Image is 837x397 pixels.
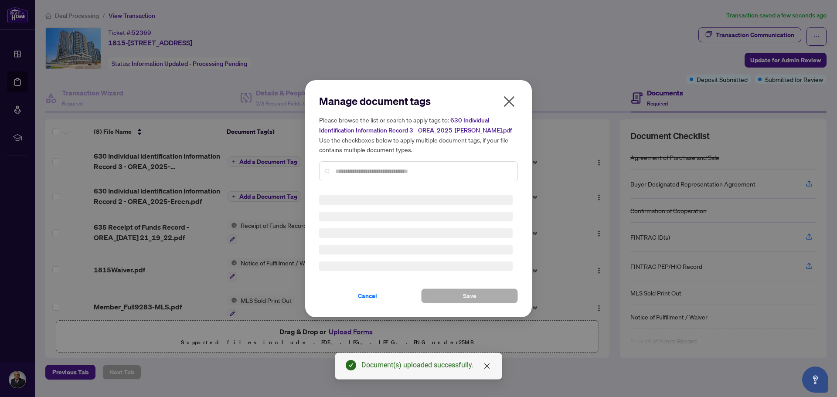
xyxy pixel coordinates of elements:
[319,115,518,154] h5: Please browse the list or search to apply tags to: Use the checkboxes below to apply multiple doc...
[482,361,492,371] a: Close
[319,94,518,108] h2: Manage document tags
[358,289,377,303] span: Cancel
[361,360,491,370] div: Document(s) uploaded successfully.
[483,363,490,370] span: close
[346,360,356,370] span: check-circle
[502,95,516,109] span: close
[319,116,512,134] span: 630 Individual Identification Information Record 3 - OREA_2025-[PERSON_NAME].pdf
[319,288,416,303] button: Cancel
[802,366,828,393] button: Open asap
[421,288,518,303] button: Save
